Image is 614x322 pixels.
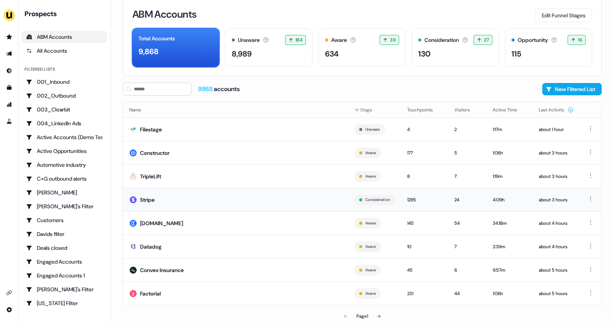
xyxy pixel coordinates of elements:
a: All accounts [21,45,107,57]
div: 10 [407,243,442,251]
a: Go to 004_LinkedIn Ads [21,117,107,129]
div: 1295 [407,196,442,204]
div: Engaged Accounts 1 [26,272,102,279]
div: Aware [331,36,347,44]
a: Go to 003_Clearbit [21,103,107,116]
div: Active Opportunities [26,147,102,155]
button: Aware [365,243,376,250]
div: Page 1 [357,312,368,320]
span: 16 [578,36,582,44]
div: 004_LinkedIn Ads [26,120,102,127]
div: about 3 hours [539,196,574,204]
div: 003_Clearbit [26,106,102,113]
button: Last Activity [539,103,574,117]
button: Edit Funnel Stages [535,8,592,22]
th: Name [123,102,348,118]
span: 9868 [198,85,214,93]
div: 7 [454,173,480,180]
div: [PERSON_NAME]'s Filter [26,285,102,293]
div: about 3 hours [539,149,574,157]
a: Go to Geneviève's Filter [21,283,107,295]
div: 34:18m [493,219,527,227]
div: 4 [407,126,442,133]
button: Aware [365,220,376,227]
a: Go to Engaged Accounts 1 [21,269,107,282]
div: 24 [454,196,480,204]
a: Go to Automotive industry [21,159,107,171]
div: 5 [454,149,480,157]
button: Aware [365,173,376,180]
div: 2 [454,126,480,133]
a: Go to Inbound [3,65,15,77]
a: Go to Engaged Accounts [21,256,107,268]
div: [PERSON_NAME]'s Filter [26,202,102,210]
div: Consideration [424,36,459,44]
a: Go to 002_Outbound [21,90,107,102]
div: 2:39m [493,243,527,251]
a: Go to Active Accounts (Demo Test) [21,131,107,143]
a: ABM Accounts [21,31,107,43]
a: Go to attribution [3,98,15,111]
button: Unaware [365,126,380,133]
div: Customers [26,216,102,224]
div: 001_Inbound [26,78,102,86]
div: 4:09h [493,196,527,204]
div: 002_Outbound [26,92,102,100]
div: 1:17m [493,126,527,133]
div: Datadog [140,243,162,251]
div: accounts [198,85,240,93]
div: ABM Accounts [26,33,102,41]
a: Go to Georgia Filter [21,297,107,309]
div: about 3 hours [539,173,574,180]
h3: ABM Accounts [132,9,196,19]
a: Go to 001_Inbound [21,76,107,88]
button: Aware [365,290,376,297]
div: Filtered lists [25,66,55,73]
div: 231 [407,290,442,297]
div: All Accounts [26,47,102,55]
div: Engaged Accounts [26,258,102,266]
span: 184 [295,36,302,44]
div: [US_STATE] Filter [26,299,102,307]
a: Go to integrations [3,287,15,299]
a: Go to Davids filter [21,228,107,240]
div: C+G outbound alerts [26,175,102,183]
div: Prospects [25,9,107,18]
div: 130 [418,48,431,60]
div: 115 [512,48,521,60]
a: Go to Charlotte's Filter [21,200,107,212]
div: TripleLift [140,173,161,180]
div: [PERSON_NAME] [26,189,102,196]
div: 7 [454,243,480,251]
div: about 4 hours [539,243,574,251]
div: Filestage [140,126,162,133]
span: 27 [484,36,489,44]
div: 1:06h [493,290,527,297]
div: Automotive industry [26,161,102,169]
a: Go to experiments [3,115,15,128]
div: [DOMAIN_NAME] [140,219,183,227]
a: Go to prospects [3,31,15,43]
div: about 4 hours [539,219,574,227]
div: Stage [354,106,395,114]
div: Opportunity [518,36,548,44]
div: 1:19m [493,173,527,180]
a: Go to templates [3,81,15,94]
div: 177 [407,149,442,157]
a: Go to Deals closed [21,242,107,254]
div: 44 [454,290,480,297]
button: New Filtered List [542,83,602,95]
button: Aware [365,267,376,274]
div: 8 [407,173,442,180]
button: Visitors [454,103,479,117]
div: 9:57m [493,266,527,274]
div: about 1 hour [539,126,574,133]
div: Convex Insurance [140,266,184,274]
div: Davids filter [26,230,102,238]
div: Stripe [140,196,155,204]
div: 1:06h [493,149,527,157]
button: Aware [365,149,376,156]
div: Constructor [140,149,170,157]
a: Go to Customers [21,214,107,226]
div: 8,989 [232,48,252,60]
